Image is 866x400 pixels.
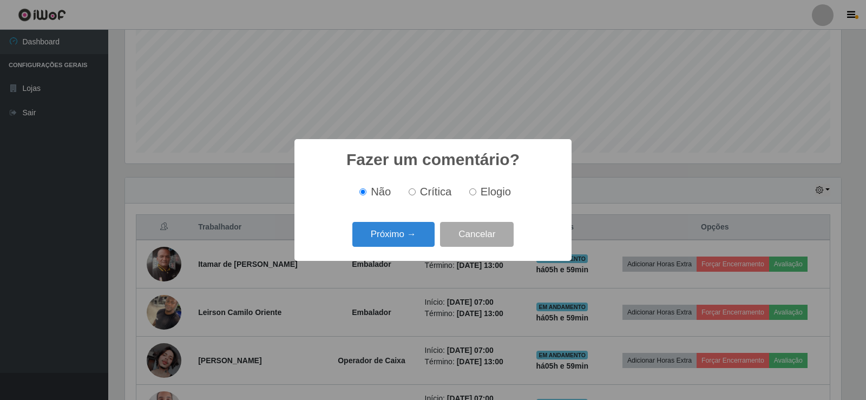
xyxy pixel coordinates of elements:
[409,188,416,195] input: Crítica
[352,222,435,247] button: Próximo →
[469,188,476,195] input: Elogio
[346,150,520,169] h2: Fazer um comentário?
[481,186,511,198] span: Elogio
[420,186,452,198] span: Crítica
[371,186,391,198] span: Não
[440,222,514,247] button: Cancelar
[359,188,366,195] input: Não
